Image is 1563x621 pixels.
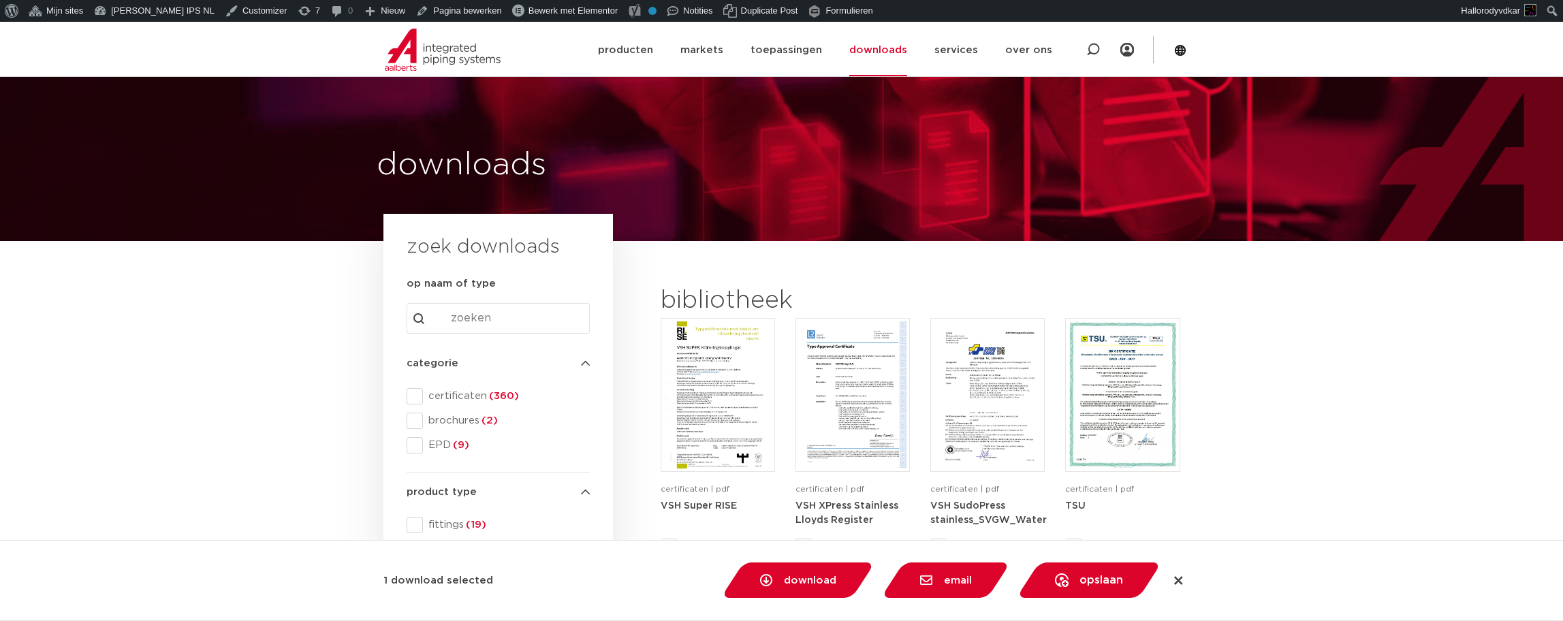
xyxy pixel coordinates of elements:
[377,144,775,187] h1: downloads
[795,500,898,526] a: VSH XPress Stainless Lloyds Register
[1021,562,1150,599] div: opslaan in MyIPS
[934,24,978,76] a: services
[451,440,469,450] span: (9)
[930,539,1045,556] label: selecteer
[799,321,906,468] img: VSH_XPress_RVS_Lloyds_Register_2020-4-pdf.jpg
[1065,500,1086,511] a: TSU
[487,391,519,401] span: (360)
[849,24,907,76] a: downloads
[930,500,1047,526] a: VSH SudoPress stainless_SVGW_Water
[1016,562,1162,598] a: opslaan
[795,539,910,556] label: selecteer
[1481,5,1520,16] span: rodyvdkar
[1005,24,1052,76] a: over ons
[680,24,723,76] a: markets
[407,388,590,404] div: certificaten(360)
[407,232,560,264] h3: zoek downloads
[881,562,1011,598] a: email
[383,575,493,586] strong: 1 download selected
[661,285,903,317] h2: bibliotheek
[598,24,653,76] a: producten
[751,24,822,76] a: toepassingen
[661,539,775,556] label: selecteer
[423,439,590,452] span: EPD
[934,321,1041,468] img: VSHSudoPressRVS_SVGW_W15-108DU-4-pdf.jpg
[423,518,590,532] span: fittings
[423,389,590,403] span: certificaten
[407,484,590,500] h4: product type
[598,24,1052,76] nav: Menu
[944,575,972,586] span: email
[1069,321,1176,468] img: SK03-ZSV-0617_II-4-pdf.jpg
[1120,22,1134,78] nav: Menu
[407,278,496,289] strong: op naam of type
[407,437,590,453] div: EPD(9)
[885,562,999,599] div: mail bestanden
[1065,485,1134,493] span: certificaten | pdf
[1079,575,1123,586] span: opslaan
[407,517,590,533] div: fittings(19)
[423,414,590,428] span: brochures
[664,321,772,468] img: VSH_Super_RISE-4-pdf.jpg
[1120,22,1134,78] : my IPS
[464,520,486,530] span: (19)
[528,5,618,16] span: Bewerk met Elementor
[661,485,729,493] span: certificaten | pdf
[407,355,590,372] h4: categorie
[479,415,498,426] span: (2)
[725,562,864,599] div: download zip
[930,485,999,493] span: certificaten | pdf
[1065,539,1180,556] label: selecteer
[795,485,864,493] span: certificaten | pdf
[1172,574,1186,588] div: selectie wissen
[407,413,590,429] div: brochures(2)
[661,500,737,511] a: VSH Super RISE
[648,7,657,15] div: Noindex
[784,575,836,586] span: download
